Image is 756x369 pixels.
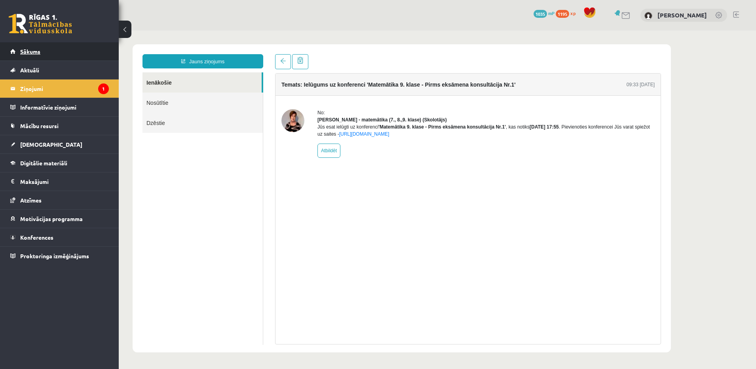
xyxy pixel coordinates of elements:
a: Rīgas 1. Tālmācības vidusskola [9,14,72,34]
legend: Ziņojumi [20,79,109,98]
span: Proktoringa izmēģinājums [20,252,89,259]
span: mP [548,10,555,16]
a: Ienākošie [24,42,143,62]
a: Konferences [10,228,109,246]
b: 'Matemātika 9. klase - Pirms eksāmena konsultācija Nr.1' [260,94,387,99]
a: [DEMOGRAPHIC_DATA] [10,135,109,153]
b: [DATE] 17:55 [411,94,440,99]
a: Sākums [10,42,109,61]
a: Proktoringa izmēģinājums [10,247,109,265]
legend: Maksājumi [20,172,109,191]
span: Konferences [20,234,53,241]
a: [URL][DOMAIN_NAME] [220,101,271,106]
a: Maksājumi [10,172,109,191]
img: Maksims Nevedomijs [644,12,652,20]
span: 1035 [534,10,547,18]
a: Ziņojumi1 [10,79,109,98]
img: Irēna Roze - matemātika (7., 8.,9. klase) [163,79,186,102]
a: Motivācijas programma [10,210,109,228]
span: Motivācijas programma [20,215,83,222]
strong: [PERSON_NAME] - matemātika (7., 8.,9. klase) (Skolotājs) [199,87,328,92]
span: Sākums [20,48,40,55]
span: xp [570,10,576,16]
span: 1195 [556,10,569,18]
a: Dzēstie [24,82,144,102]
legend: Informatīvie ziņojumi [20,98,109,116]
a: Digitālie materiāli [10,154,109,172]
span: Digitālie materiāli [20,159,67,167]
div: 09:33 [DATE] [508,51,536,58]
div: Jūs esat ielūgti uz konferenci , kas notiks . Pievienoties konferencei Jūs varat spiežot uz saites - [199,93,536,107]
a: Aktuāli [10,61,109,79]
h4: Temats: Ielūgums uz konferenci 'Matemātika 9. klase - Pirms eksāmena konsultācija Nr.1' [163,51,397,57]
a: Informatīvie ziņojumi [10,98,109,116]
a: Jauns ziņojums [24,24,144,38]
span: Mācību resursi [20,122,59,129]
span: Atzīmes [20,197,42,204]
a: Nosūtītie [24,62,144,82]
a: Atbildēt [199,113,222,127]
div: No: [199,79,536,86]
a: Mācību resursi [10,117,109,135]
a: 1195 xp [556,10,579,16]
span: Aktuāli [20,66,39,74]
i: 1 [98,83,109,94]
a: [PERSON_NAME] [657,11,707,19]
a: 1035 mP [534,10,555,16]
a: Atzīmes [10,191,109,209]
span: [DEMOGRAPHIC_DATA] [20,141,82,148]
